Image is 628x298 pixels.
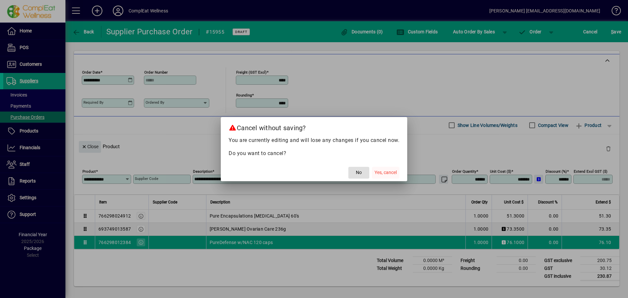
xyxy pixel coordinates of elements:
button: Yes, cancel [372,167,399,179]
p: You are currently editing and will lose any changes if you cancel now. [229,136,399,144]
button: No [348,167,369,179]
span: No [356,169,362,176]
p: Do you want to cancel? [229,149,399,157]
span: Yes, cancel [375,169,397,176]
h2: Cancel without saving? [221,117,407,136]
